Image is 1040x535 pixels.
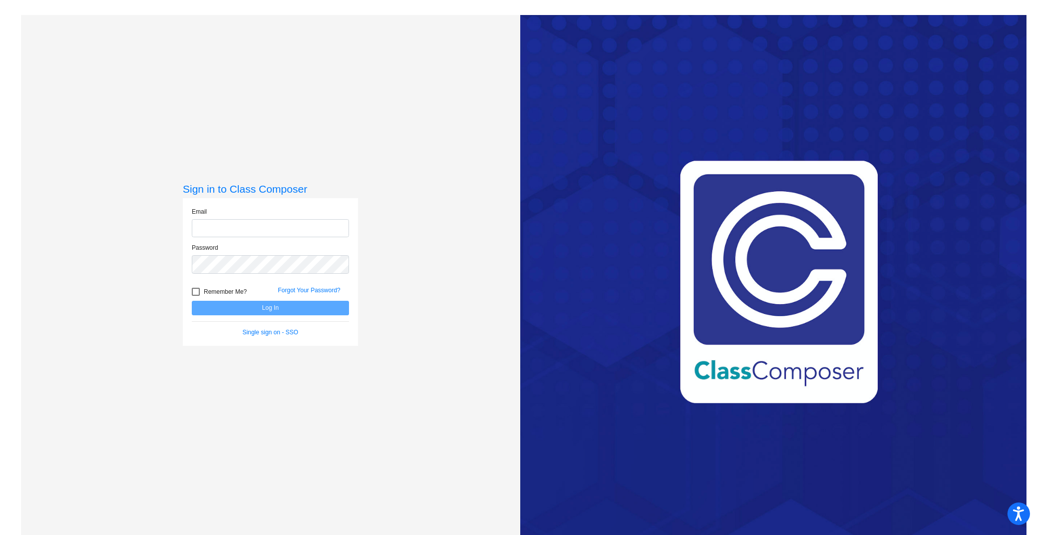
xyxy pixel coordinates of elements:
button: Log In [192,301,349,315]
label: Email [192,207,207,216]
h3: Sign in to Class Composer [183,183,358,195]
label: Password [192,243,218,252]
a: Forgot Your Password? [278,287,340,294]
span: Remember Me? [204,286,247,298]
a: Single sign on - SSO [242,329,298,336]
